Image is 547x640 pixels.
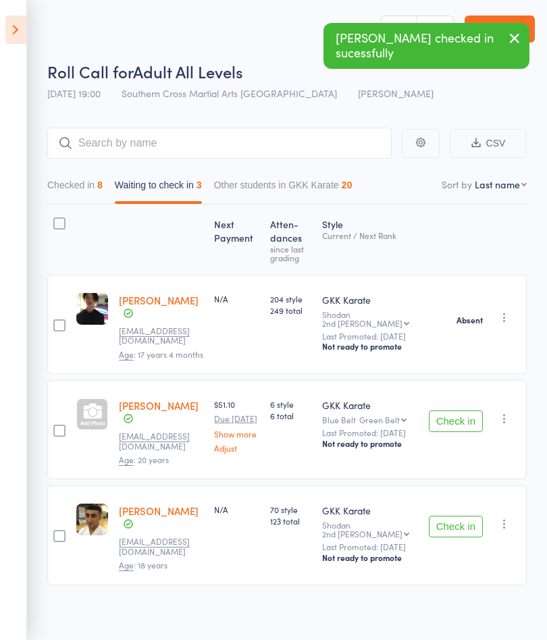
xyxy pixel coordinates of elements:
[322,552,418,563] div: Not ready to promote
[475,178,520,191] div: Last name
[358,86,434,100] span: [PERSON_NAME]
[214,398,259,452] div: $51.10
[47,173,103,204] button: Checked in8
[322,231,418,240] div: Current / Next Rank
[119,293,199,307] a: [PERSON_NAME]
[119,348,203,361] span: : 17 years 4 months
[322,293,418,306] div: GKK Karate
[119,431,203,451] small: Hpotts05@hotmail.com
[457,315,483,325] strong: Absent
[214,293,259,304] div: N/A
[76,293,108,325] img: image1642749425.png
[119,504,199,518] a: [PERSON_NAME]
[214,504,259,515] div: N/A
[322,341,418,352] div: Not ready to promote
[322,398,418,412] div: GKK Karate
[197,180,202,190] div: 3
[322,438,418,449] div: Not ready to promote
[214,444,259,452] a: Adjust
[47,86,101,100] span: [DATE] 19:00
[119,559,167,571] span: : 18 years
[214,429,259,438] a: Show more
[342,180,353,190] div: 20
[214,414,259,423] small: Due [DATE]
[429,516,483,537] button: Check in
[119,326,203,346] small: histanley29@gmail.com
[323,23,529,69] div: [PERSON_NAME] checked in sucessfully
[122,86,337,100] span: Southern Cross Martial Arts [GEOGRAPHIC_DATA]
[76,504,108,535] img: image1644225511.png
[47,60,133,82] span: Roll Call for
[133,60,243,82] span: Adult All Levels
[47,128,392,159] input: Search by name
[322,319,402,327] div: 2nd [PERSON_NAME]
[322,331,418,341] small: Last Promoted: [DATE]
[359,415,400,424] div: Green Belt
[322,415,418,424] div: Blue Belt
[209,211,265,269] div: Next Payment
[214,173,353,204] button: Other students in GKK Karate20
[270,398,311,410] span: 6 style
[429,410,483,432] button: Check in
[465,16,535,43] a: Exit roll call
[265,211,317,269] div: Atten­dances
[322,529,402,538] div: 2nd [PERSON_NAME]
[119,398,199,412] a: [PERSON_NAME]
[270,244,311,262] div: since last grading
[322,521,418,538] div: Shodan
[317,211,423,269] div: Style
[322,310,418,327] div: Shodan
[270,410,311,421] span: 6 total
[322,542,418,552] small: Last Promoted: [DATE]
[115,173,202,204] button: Waiting to check in3
[322,504,418,517] div: GKK Karate
[270,304,311,316] span: 249 total
[322,428,418,437] small: Last Promoted: [DATE]
[119,537,203,556] small: elhamzarei@y7mail.com
[270,293,311,304] span: 204 style
[270,504,311,515] span: 70 style
[97,180,103,190] div: 8
[270,515,311,527] span: 123 total
[450,129,527,158] button: CSV
[119,454,169,466] span: : 20 years
[442,178,472,191] label: Sort by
